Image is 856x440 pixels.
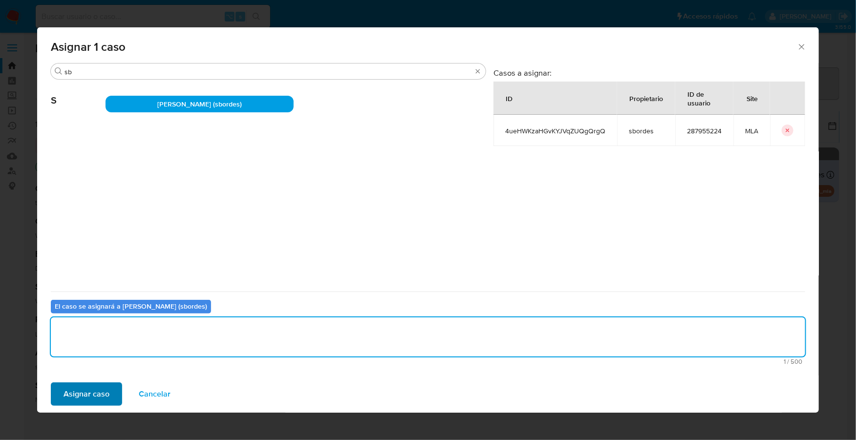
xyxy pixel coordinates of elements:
[106,96,294,112] div: [PERSON_NAME] (sbordes)
[139,383,171,405] span: Cancelar
[676,82,733,114] div: ID de usuario
[474,67,482,75] button: Borrar
[629,126,663,135] span: sbordes
[55,67,63,75] button: Buscar
[64,67,472,76] input: Buscar analista
[54,358,802,365] span: Máximo 500 caracteres
[37,27,819,413] div: assign-modal
[745,126,758,135] span: MLA
[618,86,675,110] div: Propietario
[55,301,207,311] b: El caso se asignará a [PERSON_NAME] (sbordes)
[782,125,793,136] button: icon-button
[51,382,122,406] button: Asignar caso
[735,86,770,110] div: Site
[687,126,722,135] span: 287955224
[126,382,183,406] button: Cancelar
[64,383,109,405] span: Asignar caso
[494,86,524,110] div: ID
[493,68,805,78] h3: Casos a asignar:
[797,42,806,51] button: Cerrar ventana
[157,99,242,109] span: [PERSON_NAME] (sbordes)
[505,126,605,135] span: 4ueHWKzaHGvKYJVqZUQgQrgQ
[51,41,797,53] span: Asignar 1 caso
[51,80,106,106] span: S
